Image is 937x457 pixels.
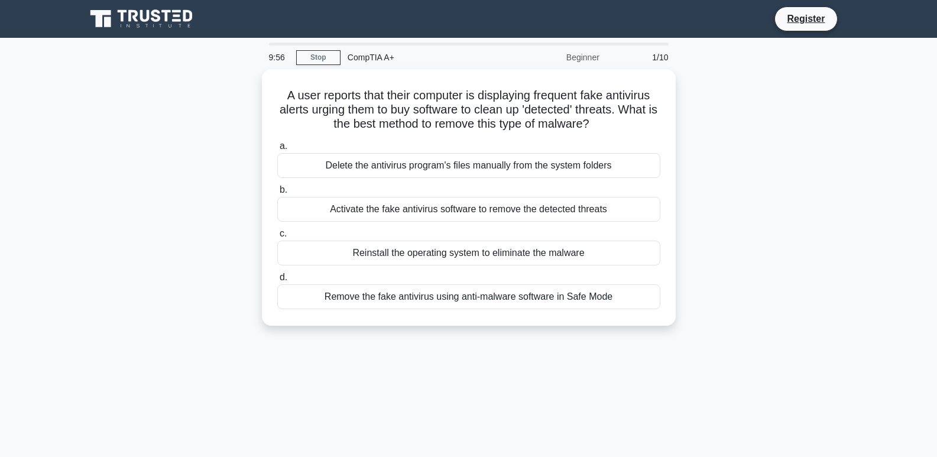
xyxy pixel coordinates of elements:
div: Reinstall the operating system to eliminate the malware [277,241,660,265]
span: b. [280,184,287,195]
div: 1/10 [607,46,676,69]
a: Register [780,11,832,26]
div: Activate the fake antivirus software to remove the detected threats [277,197,660,222]
div: Remove the fake antivirus using anti-malware software in Safe Mode [277,284,660,309]
span: d. [280,272,287,282]
div: Beginner [503,46,607,69]
span: c. [280,228,287,238]
span: a. [280,141,287,151]
div: Delete the antivirus program's files manually from the system folders [277,153,660,178]
div: CompTIA A+ [341,46,503,69]
a: Stop [296,50,341,65]
h5: A user reports that their computer is displaying frequent fake antivirus alerts urging them to bu... [276,88,662,132]
div: 9:56 [262,46,296,69]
